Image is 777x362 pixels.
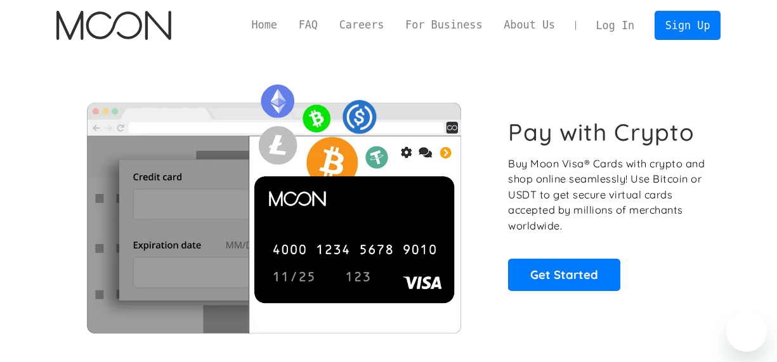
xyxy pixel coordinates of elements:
[508,259,620,290] a: Get Started
[288,17,329,33] a: FAQ
[726,311,767,352] iframe: Button to launch messaging window
[585,11,645,39] a: Log In
[56,11,171,40] a: home
[241,17,288,33] a: Home
[329,17,395,33] a: Careers
[655,11,721,39] a: Sign Up
[395,17,493,33] a: For Business
[493,17,566,33] a: About Us
[508,118,695,146] h1: Pay with Crypto
[56,11,171,40] img: Moon Logo
[508,156,707,234] p: Buy Moon Visa® Cards with crypto and shop online seamlessly! Use Bitcoin or USDT to get secure vi...
[56,75,491,333] img: Moon Cards let you spend your crypto anywhere Visa is accepted.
